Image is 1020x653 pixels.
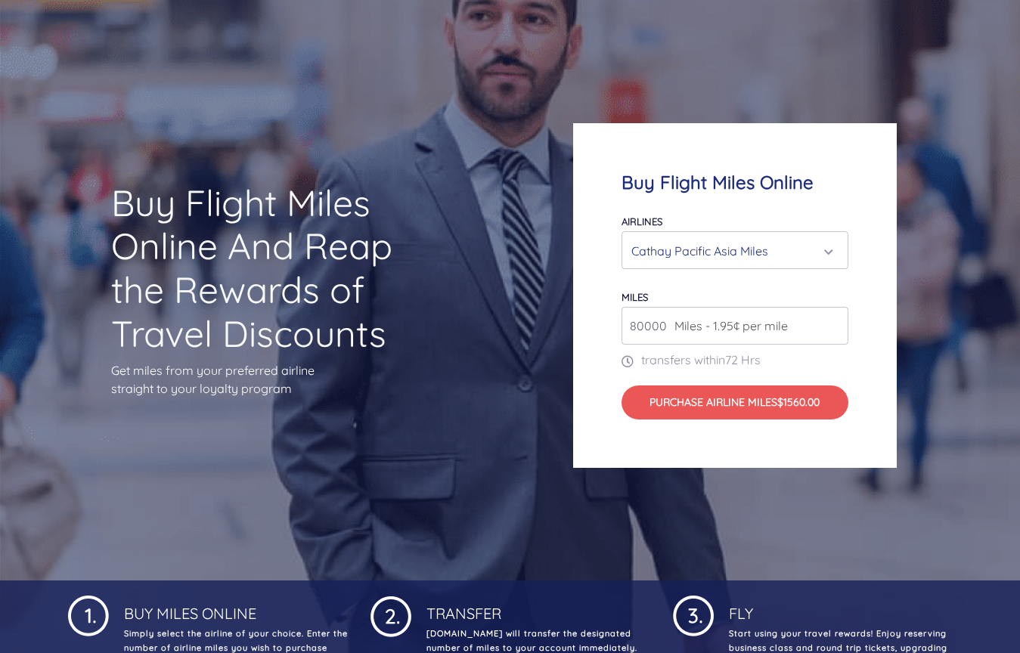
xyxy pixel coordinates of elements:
[673,593,714,636] img: 1
[370,593,411,637] img: 1
[725,352,761,367] span: 72 Hrs
[777,395,820,409] span: $1560.00
[111,361,447,398] p: Get miles from your preferred airline straight to your loyalty program
[726,593,953,623] h4: Fly
[121,593,348,623] h4: Buy Miles Online
[423,593,650,623] h4: Transfer
[622,215,662,227] label: Airlines
[622,172,848,193] h4: Buy Flight Miles Online
[622,291,648,303] label: miles
[631,237,829,265] div: Cathay Pacific Asia Miles
[667,317,788,335] span: Miles - 1.95¢ per mile
[68,593,109,636] img: 1
[622,385,848,419] button: Purchase Airline Miles$1560.00
[622,231,848,269] button: Cathay Pacific Asia Miles
[622,351,848,369] p: transfers within
[111,181,447,355] h1: Buy Flight Miles Online And Reap the Rewards of Travel Discounts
